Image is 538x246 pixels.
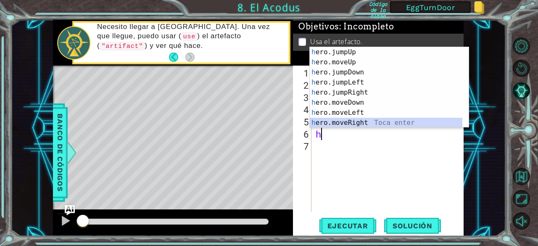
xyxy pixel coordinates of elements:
div: 2 [295,79,311,91]
span: : Incompleto [339,21,394,32]
button: Volver al mapa [513,168,530,185]
div: 6 [295,128,311,140]
button: Ctrl + P: Pause [57,213,74,230]
div: 3 [295,91,311,103]
button: Pista IA [513,82,530,99]
button: Back [169,53,185,62]
button: Next [185,53,195,62]
button: Maximizar navegador [513,190,530,207]
span: Ejecutar [319,222,377,230]
img: Copy class code [474,1,484,14]
div: 5 [295,116,311,128]
div: 4 [295,103,311,116]
button: Solución [384,217,441,235]
label: Código de la clase [369,1,387,13]
span: Solución [384,222,441,230]
p: Usa el artefacto. [310,37,362,46]
div: 7 [295,140,311,152]
button: Opciones de nivel [513,37,530,55]
span: Objetivos [298,21,394,32]
button: Sonido encendido [513,212,530,230]
a: Volver al mapa [514,166,538,188]
code: use [181,32,197,41]
p: Necesito llegar a [GEOGRAPHIC_DATA]. Una vez que llegue, puedo usar ( ) el artefacto ( ) y ver qu... [97,22,283,51]
code: "artifact" [100,42,145,51]
button: Shift+Enter: Ejecutar el código. [319,217,377,235]
button: Ask AI [65,205,75,215]
span: Banco de códigos [53,109,67,196]
div: 1 [295,67,311,79]
button: Reiniciar nivel [513,60,530,77]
